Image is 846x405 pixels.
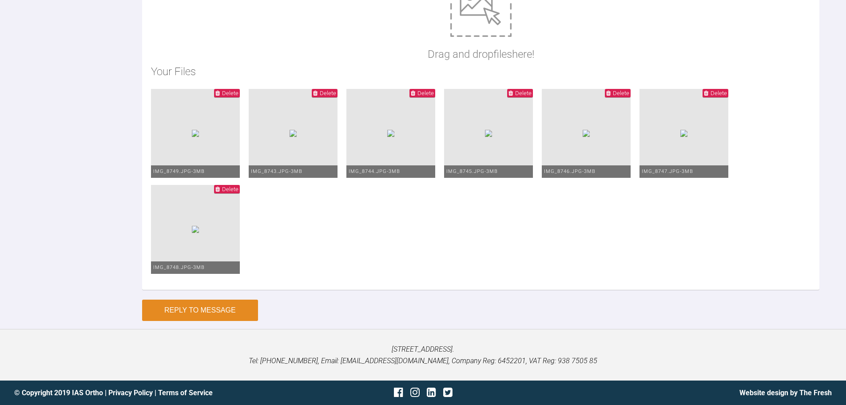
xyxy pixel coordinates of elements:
a: Website design by The Fresh [739,389,832,397]
span: IMG_8749.JPG - 3MB [153,168,205,174]
p: Drag and drop files here! [428,46,534,63]
div: © Copyright 2019 IAS Ortho | | [14,387,287,399]
span: Delete [515,90,532,96]
img: a9d35431-64e0-43ef-b342-01f2a7373aa6 [192,226,199,233]
span: Delete [320,90,336,96]
span: IMG_8745.JPG - 3MB [446,168,498,174]
span: Delete [222,186,238,192]
span: IMG_8743.JPG - 3MB [251,168,302,174]
a: Terms of Service [158,389,213,397]
h2: Your Files [151,63,810,80]
span: IMG_8746.JPG - 3MB [544,168,596,174]
a: Privacy Policy [108,389,153,397]
img: 4b3296c5-820d-40ed-ad49-d5e15e30ce01 [680,130,687,137]
img: 333cccd9-8e69-4946-aa04-98ef65153508 [192,130,199,137]
span: IMG_8747.JPG - 3MB [642,168,693,174]
span: Delete [222,90,238,96]
img: 891a3dca-4ca7-4d38-bd66-f18fdcf8dc14 [387,130,394,137]
span: Delete [613,90,629,96]
p: [STREET_ADDRESS]. Tel: [PHONE_NUMBER], Email: [EMAIL_ADDRESS][DOMAIN_NAME], Company Reg: 6452201,... [14,344,832,366]
span: IMG_8748.JPG - 3MB [153,265,205,270]
img: ed98caf9-1530-482e-bf14-076d8546eccf [583,130,590,137]
img: 812015ab-24c3-40db-978c-8292ded85b7c [290,130,297,137]
span: IMG_8744.JPG - 3MB [349,168,400,174]
img: 34b5aebe-f850-4b96-a2e4-475d2453e027 [485,130,492,137]
span: Delete [417,90,434,96]
span: Delete [711,90,727,96]
button: Reply to Message [142,300,258,321]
